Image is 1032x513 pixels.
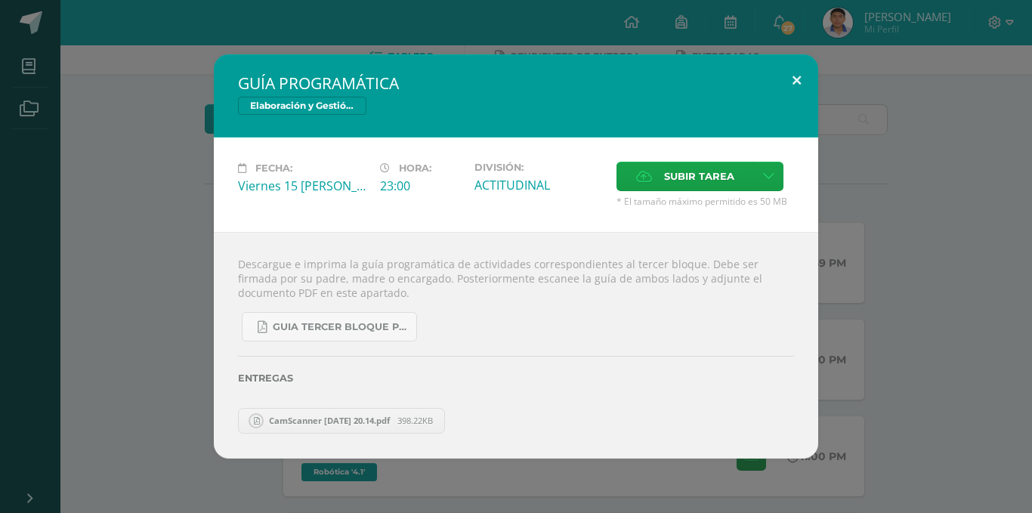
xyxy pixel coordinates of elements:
[380,178,462,194] div: 23:00
[273,321,409,333] span: GUIA TERCER BLOQUE PROYECTOS.pdf
[238,73,794,94] h2: GUÍA PROGRAMÁTICA
[255,162,292,174] span: Fecha:
[214,232,818,458] div: Descargue e imprima la guía programática de actividades correspondientes al tercer bloque. Debe s...
[616,195,794,208] span: * El tamaño máximo permitido es 50 MB
[664,162,734,190] span: Subir tarea
[399,162,431,174] span: Hora:
[238,97,366,115] span: Elaboración y Gestión de Proyectos
[474,177,604,193] div: ACTITUDINAL
[775,54,818,106] button: Close (Esc)
[261,415,397,426] span: CamScanner [DATE] 20.14.pdf
[238,178,368,194] div: Viernes 15 [PERSON_NAME]
[238,408,445,434] a: CamScanner 11-08-2025 20.14.pdf
[242,312,417,341] a: GUIA TERCER BLOQUE PROYECTOS.pdf
[474,162,604,173] label: División:
[238,372,794,384] label: Entregas
[397,415,433,426] span: 398.22KB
